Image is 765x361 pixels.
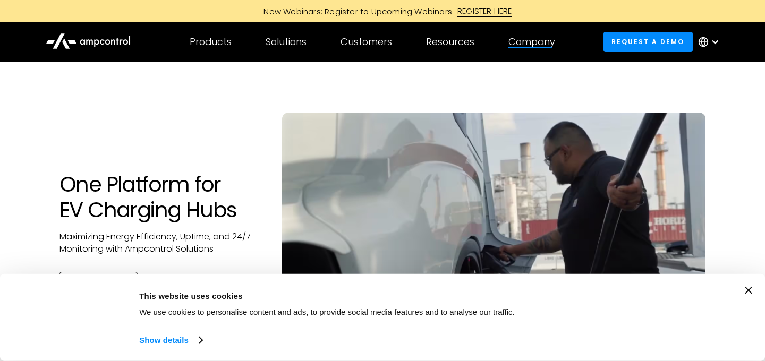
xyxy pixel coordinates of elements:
[745,287,752,294] button: Close banner
[59,231,261,255] p: Maximizing Energy Efficiency, Uptime, and 24/7 Monitoring with Ampcontrol Solutions
[341,36,392,48] div: Customers
[139,332,202,348] a: Show details
[573,287,725,317] button: Okay
[457,5,512,17] div: REGISTER HERE
[59,272,138,291] a: CONTACT US
[508,36,555,48] div: Company
[59,171,261,222] h1: One Platform for EV Charging Hubs
[190,36,232,48] div: Products
[426,36,474,48] div: Resources
[266,36,307,48] div: Solutions
[139,289,561,302] div: This website uses cookies
[603,32,693,51] a: Request a demo
[139,307,515,316] span: We use cookies to personalise content and ads, to provide social media features and to analyse ou...
[253,6,457,17] div: New Webinars: Register to Upcoming Webinars
[143,5,622,17] a: New Webinars: Register to Upcoming WebinarsREGISTER HERE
